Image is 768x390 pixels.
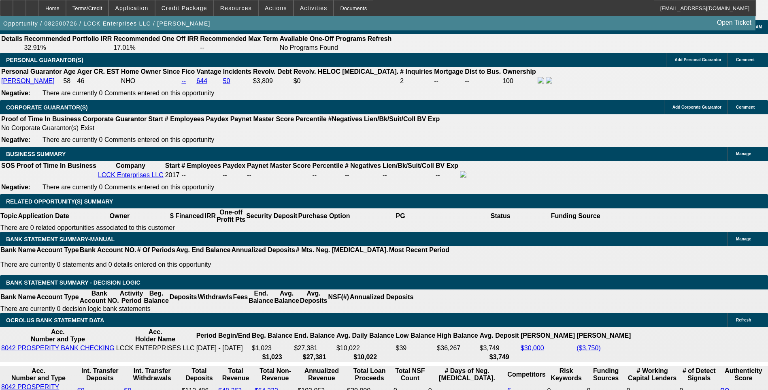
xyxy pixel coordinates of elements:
[77,68,119,75] b: Ager CR. EST
[79,289,119,305] th: Bank Account NO.
[587,367,625,382] th: Funding Sources
[36,289,79,305] th: Account Type
[119,289,144,305] th: Activity Period
[538,77,544,84] img: facebook-icon.png
[200,44,279,52] td: --
[336,353,395,361] th: $10,022
[162,5,207,11] span: Credit Package
[300,5,328,11] span: Activities
[294,328,335,343] th: End. Balance
[43,184,214,191] span: There are currently 0 Comments entered on this opportunity
[43,136,214,143] span: There are currently 0 Comments entered on this opportunity
[176,246,231,254] th: Avg. End Balance
[113,35,199,43] th: Recommended One Off IRR
[436,344,478,352] td: $36,267
[196,344,251,352] td: [DATE] - [DATE]
[0,261,449,268] p: There are currently 0 statements and 0 details entered on this opportunity
[502,68,536,75] b: Ownership
[1,124,443,132] td: No Corporate Guarantor(s) Exist
[165,162,180,169] b: Start
[222,171,246,180] td: --
[400,77,433,86] td: 2
[279,44,366,52] td: No Programs Found
[507,367,546,382] th: Competitors
[521,345,544,351] a: $30,000
[109,0,154,16] button: Application
[6,104,88,111] span: CORPORATE GUARANTOR(S)
[300,289,328,305] th: Avg. Deposits
[434,77,464,86] td: --
[223,77,230,84] a: 50
[479,344,519,352] td: $3,749
[148,116,163,122] b: Start
[36,246,79,254] th: Account Type
[547,367,586,382] th: Risk Keywords
[279,35,366,43] th: Available One-Off Programs
[17,208,69,224] th: Application Date
[1,77,55,84] a: [PERSON_NAME]
[121,77,181,86] td: NHO
[479,353,519,361] th: $3,749
[77,77,120,86] td: 46
[389,246,450,254] th: Most Recent Period
[294,0,334,16] button: Activities
[312,171,343,179] div: --
[216,208,246,224] th: One-off Profit Pts
[417,116,440,122] b: BV Exp
[254,367,296,382] th: Total Non-Revenue
[70,208,170,224] th: Owner
[383,162,434,169] b: Lien/Bk/Suit/Coll
[214,0,258,16] button: Resources
[436,328,478,343] th: High Balance
[253,77,292,86] td: $3,809
[223,68,251,75] b: Incidents
[296,246,389,254] th: # Mts. Neg. [MEDICAL_DATA].
[294,353,335,361] th: $27,381
[79,246,137,254] th: Bank Account NO.
[1,328,115,343] th: Acc. Number and Type
[298,208,350,224] th: Purchase Option
[247,171,311,179] div: --
[428,367,506,382] th: # Days of Neg. [MEDICAL_DATA].
[347,367,392,382] th: Total Loan Proceeds
[546,77,552,84] img: linkedin-icon.png
[200,35,279,43] th: Recommended Max Term
[1,367,76,382] th: Acc. Number and Type
[736,318,751,322] span: Refresh
[1,184,30,191] b: Negative:
[230,116,294,122] b: Paynet Master Score
[218,367,253,382] th: Total Revenue
[231,246,295,254] th: Annualized Deposits
[248,289,274,305] th: End. Balance
[233,289,248,305] th: Fees
[6,279,140,286] span: Bank Statement Summary - Decision Logic
[382,171,434,180] td: --
[464,77,501,86] td: --
[124,367,181,382] th: Int. Transfer Withdrawals
[265,5,287,11] span: Actions
[251,344,293,352] td: $1,023
[165,116,204,122] b: # Employees
[121,68,180,75] b: Home Owner Since
[465,68,501,75] b: Dist to Bus.
[1,68,62,75] b: Personal Guarantor
[246,208,298,224] th: Security Deposit
[1,90,30,96] b: Negative:
[294,68,399,75] b: Revolv. HELOC [MEDICAL_DATA].
[336,344,395,352] td: $10,022
[63,77,76,86] td: 58
[181,171,186,178] span: --
[736,105,755,109] span: Comment
[206,116,229,122] b: Paydex
[116,344,195,352] td: LCCK ENTERPRISES LLC
[1,136,30,143] b: Negative:
[294,344,335,352] td: $27,381
[204,208,216,224] th: IRR
[479,328,519,343] th: Avg. Deposit
[1,35,23,43] th: Details
[165,171,180,180] td: 2017
[6,236,115,242] span: BANK STATEMENT SUMMARY-MANUAL
[23,44,112,52] td: 32.91%
[349,289,414,305] th: Annualized Deposits
[336,328,395,343] th: Avg. Daily Balance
